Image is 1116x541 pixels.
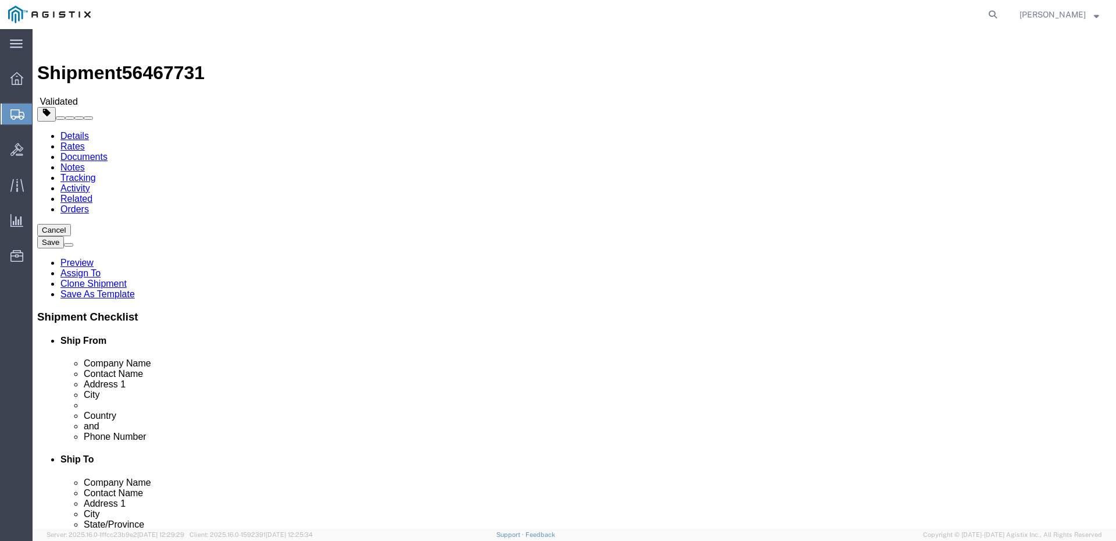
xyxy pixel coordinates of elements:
a: Feedback [525,531,555,538]
span: [DATE] 12:25:34 [266,531,313,538]
span: Server: 2025.16.0-1ffcc23b9e2 [46,531,184,538]
a: Support [496,531,525,538]
span: Stuart Packer [1020,8,1086,21]
span: [DATE] 12:29:29 [137,531,184,538]
button: [PERSON_NAME] [1019,8,1100,22]
iframe: FS Legacy Container [33,29,1116,529]
span: Client: 2025.16.0-1592391 [189,531,313,538]
span: Copyright © [DATE]-[DATE] Agistix Inc., All Rights Reserved [923,530,1102,540]
img: logo [8,6,91,23]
